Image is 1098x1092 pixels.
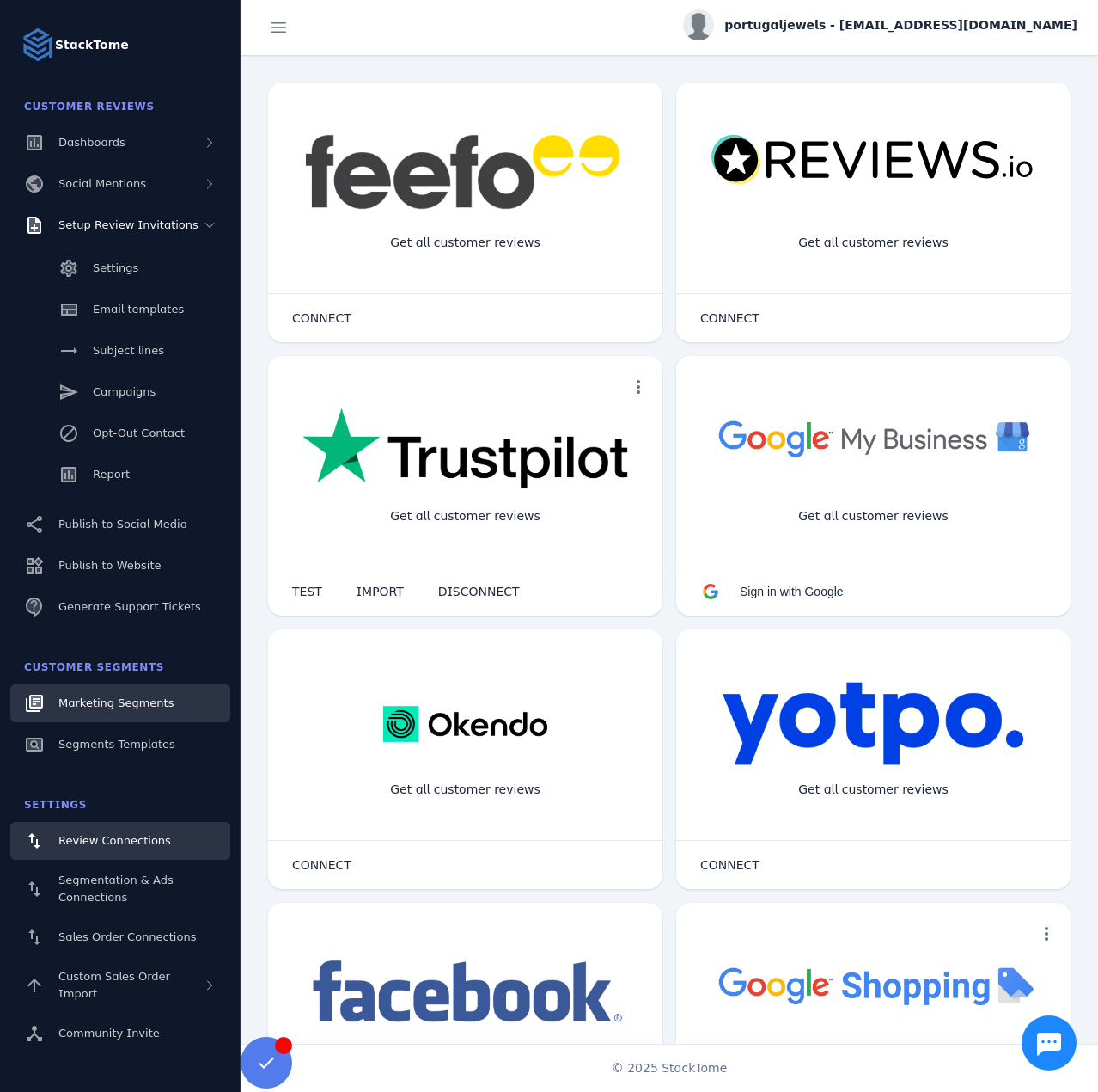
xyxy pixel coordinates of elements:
img: profile.jpg [683,9,714,40]
span: Publish to Website [58,559,161,572]
strong: StackTome [55,36,129,54]
img: googlebusiness.png [711,408,1036,469]
button: more [1029,917,1064,951]
span: Segmentation & Ads Connections [58,874,174,904]
button: CONNECT [275,848,369,882]
a: Report [10,456,230,494]
a: Sales Order Connections [10,918,230,956]
button: CONNECT [275,301,369,335]
a: Segmentation & Ads Connections [10,863,230,915]
a: Settings [10,249,230,287]
span: Settings [93,261,138,274]
a: Subject lines [10,332,230,370]
span: Dashboards [58,136,125,149]
a: Publish to Social Media [10,506,230,543]
span: Subject lines [93,344,164,357]
span: Campaigns [93,385,156,398]
button: portugaljewels - [EMAIL_ADDRESS][DOMAIN_NAME] [683,9,1077,40]
div: Get all customer reviews [376,767,554,813]
a: Generate Support Tickets [10,588,230,626]
span: TEST [292,586,322,598]
span: CONNECT [700,859,759,871]
a: Email templates [10,291,230,328]
div: Get all customer reviews [376,220,554,266]
span: Social Mentions [58,177,146,190]
div: Get all customer reviews [784,767,962,813]
button: DISCONNECT [421,574,537,609]
span: Generate Support Tickets [58,600,201,613]
a: Segments Templates [10,726,230,764]
span: CONNECT [700,312,759,324]
a: Marketing Segments [10,684,230,722]
span: Marketing Segments [58,696,174,709]
span: CONNECT [292,859,351,871]
span: Setup Review Invitations [58,218,198,231]
a: Community Invite [10,1015,230,1052]
img: googleshopping.png [711,954,1036,1015]
a: Campaigns [10,373,230,411]
img: okendo.webp [383,681,547,767]
button: Sign in with Google [683,574,861,609]
span: Review Connections [58,834,171,847]
span: Report [93,468,130,481]
span: Sign in with Google [740,585,844,598]
span: Settings [24,799,87,811]
img: reviewsio.svg [711,134,1036,187]
span: Sales Order Connections [58,930,196,943]
span: portugaljewels - [EMAIL_ADDRESS][DOMAIN_NAME] [724,16,1077,34]
div: Get all customer reviews [784,220,962,266]
div: Get all customer reviews [376,494,554,539]
img: Logo image [21,28,55,62]
div: Get all customer reviews [784,494,962,539]
span: CONNECT [292,312,351,324]
a: Opt-Out Contact [10,414,230,452]
img: facebook.png [302,954,628,1031]
img: yotpo.png [722,681,1025,767]
img: feefo.png [302,134,628,210]
span: Customer Segments [24,661,164,673]
button: TEST [275,574,339,609]
a: Publish to Website [10,547,230,585]
a: Review Connections [10,822,230,860]
span: DISCONNECT [438,586,520,598]
span: Publish to Social Media [58,518,187,531]
span: Customer Reviews [24,101,155,113]
span: Custom Sales Order Import [58,970,170,1000]
button: IMPORT [339,574,421,609]
div: Import Products from Google [772,1040,974,1086]
span: Community Invite [58,1027,160,1040]
button: CONNECT [683,301,777,335]
span: IMPORT [357,586,404,598]
button: more [621,370,656,404]
img: trustpilot.png [302,408,628,492]
span: © 2025 StackTome [612,1059,728,1077]
span: Segments Templates [58,738,175,751]
span: Opt-Out Contact [93,426,185,439]
span: Email templates [93,303,184,316]
button: CONNECT [683,848,777,882]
